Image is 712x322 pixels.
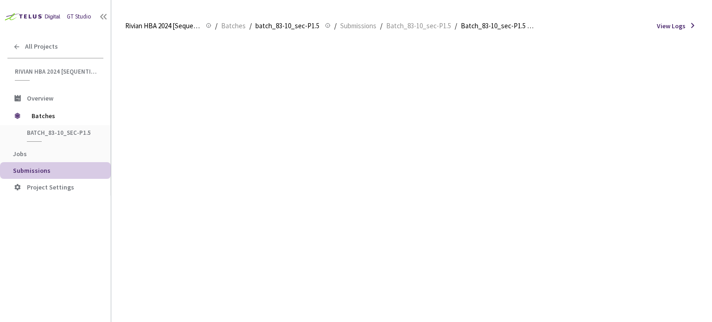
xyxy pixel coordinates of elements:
a: Submissions [338,20,378,31]
a: Batch_83-10_sec-P1.5 [384,20,453,31]
span: Overview [27,94,53,102]
span: batch_83-10_sec-P1.5 [255,20,319,32]
div: GT Studio [67,13,91,21]
span: Batches [221,20,246,32]
span: Submissions [13,166,51,175]
span: Rivian HBA 2024 [Sequential] [125,20,200,32]
span: Rivian HBA 2024 [Sequential] [15,68,98,76]
span: Project Settings [27,183,74,191]
li: / [334,20,337,32]
span: Jobs [13,150,27,158]
li: / [455,20,457,32]
a: Batches [219,20,248,31]
span: batch_83-10_sec-P1.5 [27,129,95,137]
span: Batch_83-10_sec-P1.5 [386,20,451,32]
span: View Logs [657,21,686,31]
li: / [215,20,217,32]
span: All Projects [25,43,58,51]
span: Submissions [340,20,376,32]
span: Batch_83-10_sec-P1.5 QC - [DATE] [461,20,536,32]
li: / [249,20,252,32]
li: / [380,20,382,32]
span: Batches [32,107,95,125]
